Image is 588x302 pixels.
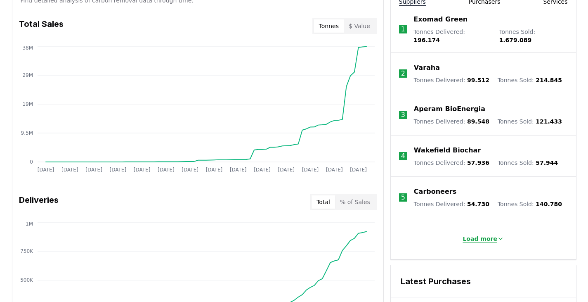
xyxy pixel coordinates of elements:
[401,24,405,34] p: 1
[19,18,64,34] h3: Total Sales
[401,110,405,120] p: 3
[20,277,33,283] tspan: 500K
[26,221,33,227] tspan: 1M
[467,118,489,125] span: 89.548
[22,101,33,107] tspan: 19M
[414,76,489,84] p: Tonnes Delivered :
[314,19,344,33] button: Tonnes
[456,231,510,247] button: Load more
[133,167,150,173] tspan: [DATE]
[350,167,367,173] tspan: [DATE]
[414,200,489,208] p: Tonnes Delivered :
[401,193,405,202] p: 5
[20,248,33,254] tspan: 750K
[401,275,566,288] h3: Latest Purchases
[536,118,562,125] span: 121.433
[414,63,440,73] a: Varaha
[229,167,246,173] tspan: [DATE]
[19,194,59,210] h3: Deliveries
[344,19,375,33] button: $ Value
[326,167,343,173] tspan: [DATE]
[158,167,175,173] tspan: [DATE]
[61,167,78,173] tspan: [DATE]
[401,69,405,78] p: 2
[413,14,468,24] a: Exomad Green
[413,37,440,43] span: 196.174
[536,77,562,83] span: 214.845
[498,117,562,126] p: Tonnes Sold :
[21,130,33,136] tspan: 9.5M
[499,37,531,43] span: 1.679.089
[205,167,222,173] tspan: [DATE]
[22,72,33,78] tspan: 29M
[312,195,335,209] button: Total
[414,159,489,167] p: Tonnes Delivered :
[467,201,489,207] span: 54.730
[85,167,102,173] tspan: [DATE]
[22,45,33,51] tspan: 38M
[414,145,481,155] a: Wakefield Biochar
[467,77,489,83] span: 99.512
[335,195,375,209] button: % of Sales
[401,151,405,161] p: 4
[37,167,54,173] tspan: [DATE]
[498,76,562,84] p: Tonnes Sold :
[182,167,198,173] tspan: [DATE]
[536,201,562,207] span: 140.780
[498,200,562,208] p: Tonnes Sold :
[467,159,489,166] span: 57.936
[278,167,295,173] tspan: [DATE]
[413,28,491,44] p: Tonnes Delivered :
[499,28,567,44] p: Tonnes Sold :
[536,159,558,166] span: 57.944
[109,167,126,173] tspan: [DATE]
[463,235,497,243] p: Load more
[414,104,485,114] a: Aperam BioEnergia
[414,117,489,126] p: Tonnes Delivered :
[30,159,33,165] tspan: 0
[498,159,558,167] p: Tonnes Sold :
[414,187,456,197] a: Carboneers
[302,167,319,173] tspan: [DATE]
[254,167,271,173] tspan: [DATE]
